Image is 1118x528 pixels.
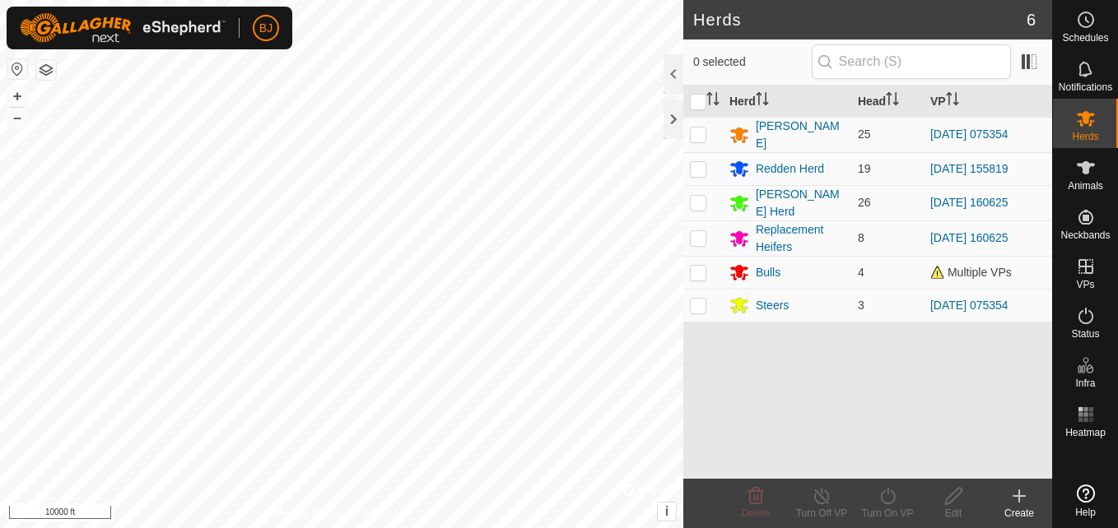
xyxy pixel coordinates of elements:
div: Steers [756,297,789,314]
span: Animals [1068,181,1103,191]
a: [DATE] 075354 [930,299,1009,312]
a: Contact Us [358,507,407,521]
div: Redden Herd [756,160,824,178]
span: VPs [1076,280,1094,289]
span: Heatmap [1065,428,1106,438]
button: Reset Map [7,59,27,79]
a: [DATE] 160625 [930,231,1009,244]
span: Notifications [1059,82,1112,92]
span: Help [1075,507,1096,517]
input: Search (S) [812,44,1011,79]
div: Turn Off VP [789,506,855,521]
span: 8 [858,231,864,244]
span: 6 [1027,7,1036,32]
a: Privacy Policy [277,507,338,521]
div: Create [986,506,1052,521]
h2: Herds [693,10,1027,30]
a: Help [1053,478,1118,524]
p-sorticon: Activate to sort [706,95,720,108]
button: + [7,86,27,106]
span: 4 [858,266,864,279]
span: 19 [858,162,871,175]
span: 3 [858,299,864,312]
a: [DATE] 160625 [930,196,1009,209]
button: – [7,108,27,127]
a: [DATE] 075354 [930,127,1009,141]
div: Replacement Heifers [756,221,845,256]
span: Herds [1072,132,1098,141]
span: Status [1071,329,1099,339]
div: Edit [920,506,986,521]
span: i [665,504,668,518]
p-sorticon: Activate to sort [946,95,959,108]
div: Turn On VP [855,506,920,521]
div: [PERSON_NAME] [756,118,845,152]
th: Herd [723,86,851,118]
span: Infra [1075,378,1095,388]
span: Multiple VPs [930,266,1012,279]
th: Head [851,86,924,118]
div: [PERSON_NAME] Herd [756,186,845,220]
div: Bulls [756,264,780,281]
button: i [658,503,676,521]
a: [DATE] 155819 [930,162,1009,175]
span: 25 [858,127,871,141]
button: Map Layers [36,60,56,80]
span: 26 [858,196,871,209]
span: Neckbands [1060,230,1110,240]
p-sorticon: Activate to sort [886,95,899,108]
th: VP [924,86,1052,118]
p-sorticon: Activate to sort [756,95,769,108]
span: BJ [259,20,273,37]
img: Gallagher Logo [20,13,226,43]
span: Schedules [1062,33,1108,43]
span: Delete [742,507,771,519]
span: 0 selected [693,53,812,71]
